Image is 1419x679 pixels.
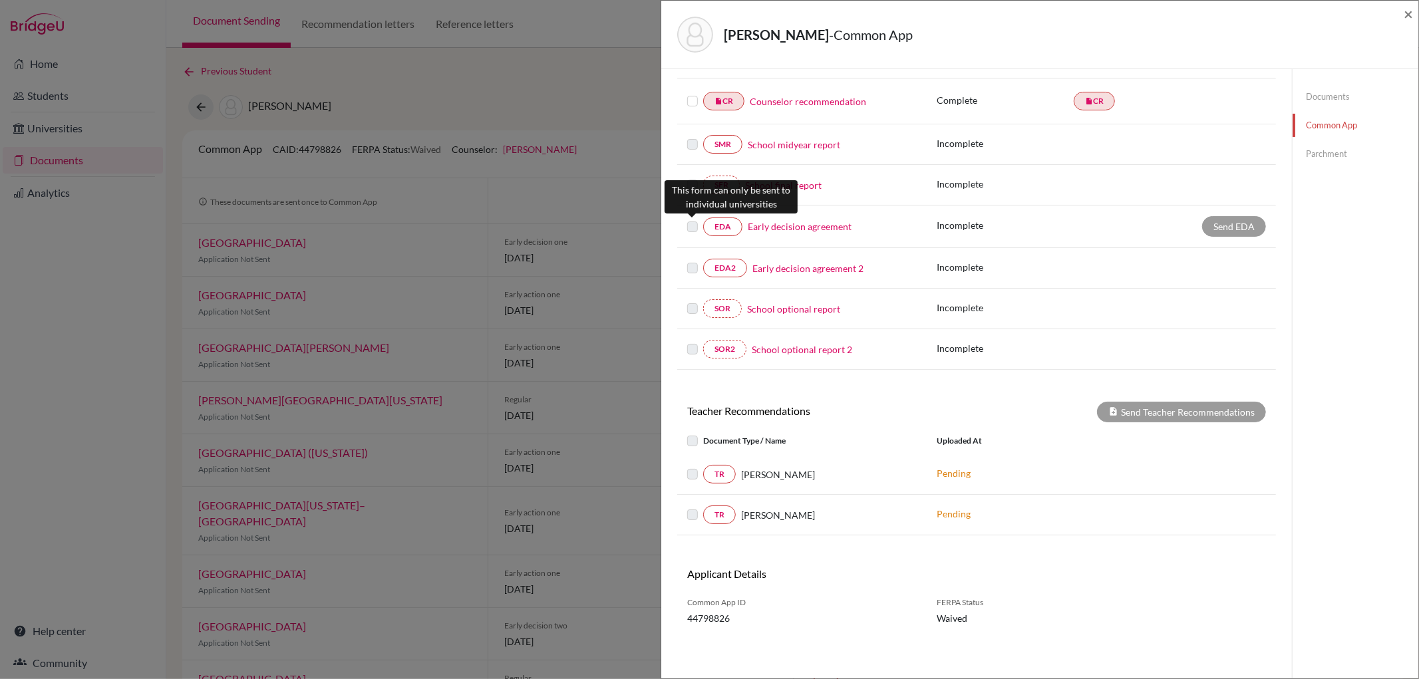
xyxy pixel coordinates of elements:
div: Document Type / Name [677,433,927,449]
h6: Applicant Details [687,567,967,580]
p: Incomplete [937,136,1074,150]
span: 44798826 [687,611,917,625]
div: Send EDA [1202,216,1266,237]
i: insert_drive_file [1085,97,1093,105]
a: SMR [703,135,742,154]
span: [PERSON_NAME] [741,468,815,481]
a: Counselor recommendation [750,94,866,108]
a: SOR2 [703,340,746,358]
span: - Common App [829,27,913,43]
p: Incomplete [937,341,1074,355]
a: EDA2 [703,259,747,277]
span: × [1404,4,1413,23]
div: Uploaded at [927,433,1126,449]
a: TR [703,465,736,483]
a: EDA [703,217,742,236]
h6: Teacher Recommendations [677,404,977,417]
a: School midyear report [748,138,840,152]
a: TR [703,505,736,524]
a: Parchment [1293,142,1418,166]
a: insert_drive_fileCR [703,92,744,110]
i: insert_drive_file [714,97,722,105]
a: School optional report [747,302,840,316]
p: Pending [937,466,1116,480]
a: Documents [1293,85,1418,108]
a: Common App [1293,114,1418,137]
button: Close [1404,6,1413,22]
span: Common App ID [687,597,917,609]
strong: [PERSON_NAME] [724,27,829,43]
a: insert_drive_fileCR [1074,92,1115,110]
p: Complete [937,93,1074,107]
p: Incomplete [937,218,1074,232]
div: This form can only be sent to individual universities [665,180,798,213]
span: [PERSON_NAME] [741,508,815,522]
a: Early decision agreement [748,219,852,233]
span: FERPA Status [937,597,1066,609]
p: Incomplete [937,177,1074,191]
p: Incomplete [937,260,1074,274]
p: Pending [937,507,1116,521]
p: Incomplete [937,301,1074,315]
a: Early decision agreement 2 [752,261,864,275]
span: Waived [937,611,1066,625]
a: SOR [703,299,742,318]
div: Send Teacher Recommendations [1097,402,1266,422]
a: School optional report 2 [752,342,852,356]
